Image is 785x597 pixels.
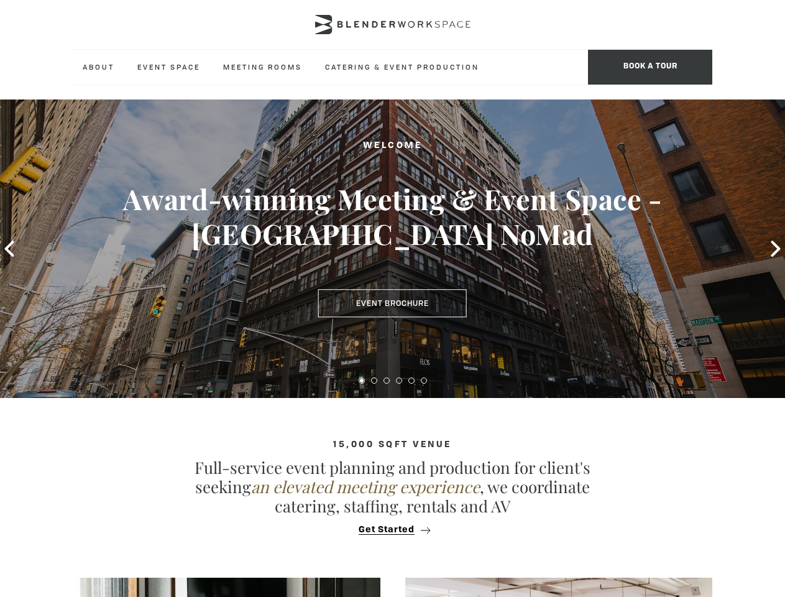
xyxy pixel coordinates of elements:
[355,524,430,535] button: Get Started
[39,182,746,251] h3: Award-winning Meeting & Event Space - [GEOGRAPHIC_DATA] NoMad
[213,50,312,84] a: Meeting Rooms
[73,440,712,450] h4: 15,000 sqft venue
[39,138,746,154] h2: Welcome
[315,50,489,84] a: Catering & Event Production
[175,458,610,516] p: Full-service event planning and production for client's seeking , we coordinate catering, staffin...
[127,50,210,84] a: Event Space
[507,97,785,597] iframe: Chat Widget
[588,50,712,85] span: Book a tour
[251,476,480,497] em: an elevated meeting experience
[318,289,467,318] a: Event Brochure
[359,525,415,535] span: Get Started
[73,50,124,84] a: About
